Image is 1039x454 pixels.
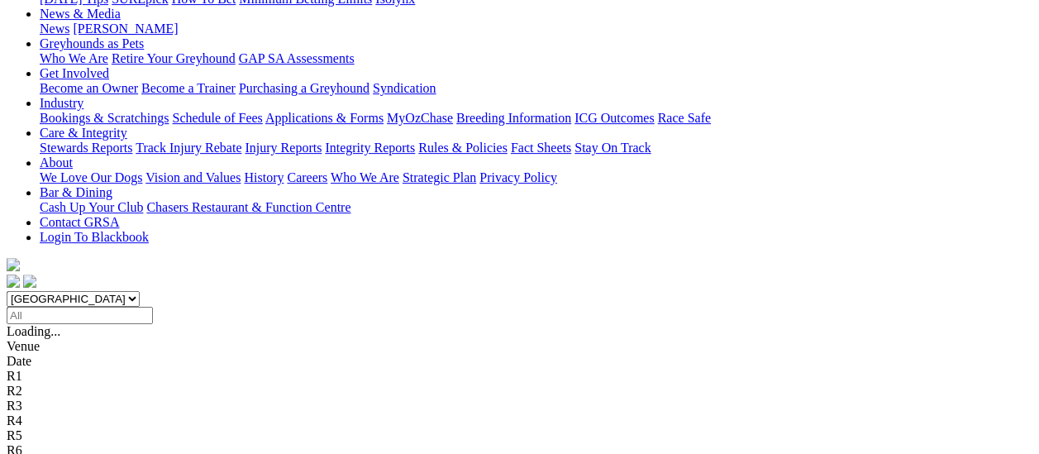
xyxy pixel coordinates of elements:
[325,141,415,155] a: Integrity Reports
[40,66,109,80] a: Get Involved
[287,170,327,184] a: Careers
[40,215,119,229] a: Contact GRSA
[7,324,60,338] span: Loading...
[40,170,142,184] a: We Love Our Dogs
[403,170,476,184] a: Strategic Plan
[40,155,73,170] a: About
[40,81,1032,96] div: Get Involved
[40,96,83,110] a: Industry
[141,81,236,95] a: Become a Trainer
[40,185,112,199] a: Bar & Dining
[244,170,284,184] a: History
[73,22,178,36] a: [PERSON_NAME]
[40,111,1032,126] div: Industry
[146,200,350,214] a: Chasers Restaurant & Function Centre
[387,111,453,125] a: MyOzChase
[7,339,1032,354] div: Venue
[239,51,355,65] a: GAP SA Assessments
[40,141,1032,155] div: Care & Integrity
[7,275,20,288] img: facebook.svg
[7,413,1032,428] div: R4
[112,51,236,65] a: Retire Your Greyhound
[145,170,241,184] a: Vision and Values
[418,141,508,155] a: Rules & Policies
[40,111,169,125] a: Bookings & Scratchings
[574,141,651,155] a: Stay On Track
[373,81,436,95] a: Syndication
[40,51,1032,66] div: Greyhounds as Pets
[40,22,69,36] a: News
[40,36,144,50] a: Greyhounds as Pets
[40,22,1032,36] div: News & Media
[7,307,153,324] input: Select date
[657,111,710,125] a: Race Safe
[7,428,1032,443] div: R5
[40,126,127,140] a: Care & Integrity
[40,7,121,21] a: News & Media
[239,81,369,95] a: Purchasing a Greyhound
[40,200,143,214] a: Cash Up Your Club
[23,275,36,288] img: twitter.svg
[7,369,1032,384] div: R1
[40,170,1032,185] div: About
[40,200,1032,215] div: Bar & Dining
[40,141,132,155] a: Stewards Reports
[7,399,1032,413] div: R3
[7,258,20,271] img: logo-grsa-white.png
[265,111,384,125] a: Applications & Forms
[40,81,138,95] a: Become an Owner
[40,51,108,65] a: Who We Are
[456,111,571,125] a: Breeding Information
[331,170,399,184] a: Who We Are
[7,354,1032,369] div: Date
[40,230,149,244] a: Login To Blackbook
[245,141,322,155] a: Injury Reports
[172,111,262,125] a: Schedule of Fees
[7,384,1032,399] div: R2
[136,141,241,155] a: Track Injury Rebate
[511,141,571,155] a: Fact Sheets
[479,170,557,184] a: Privacy Policy
[574,111,654,125] a: ICG Outcomes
